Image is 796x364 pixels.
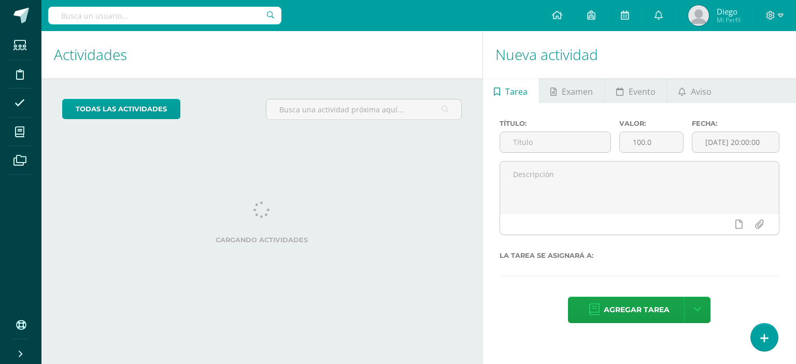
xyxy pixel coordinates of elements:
[692,120,779,127] label: Fecha:
[688,5,709,26] img: e1ecaa63abbcd92f15e98e258f47b918.png
[629,79,656,104] span: Evento
[620,132,683,152] input: Puntos máximos
[691,79,712,104] span: Aviso
[539,78,604,103] a: Examen
[54,31,470,78] h1: Actividades
[62,236,462,244] label: Cargando actividades
[483,78,539,103] a: Tarea
[717,16,741,24] span: Mi Perfil
[505,79,528,104] span: Tarea
[266,99,461,120] input: Busca una actividad próxima aquí...
[717,6,741,17] span: Diego
[62,99,180,119] a: todas las Actividades
[692,132,779,152] input: Fecha de entrega
[500,120,612,127] label: Título:
[495,31,784,78] h1: Nueva actividad
[500,252,779,259] label: La tarea se asignará a:
[562,79,593,104] span: Examen
[500,132,611,152] input: Título
[48,7,281,24] input: Busca un usuario...
[604,297,670,323] span: Agregar tarea
[619,120,683,127] label: Valor:
[605,78,666,103] a: Evento
[667,78,722,103] a: Aviso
